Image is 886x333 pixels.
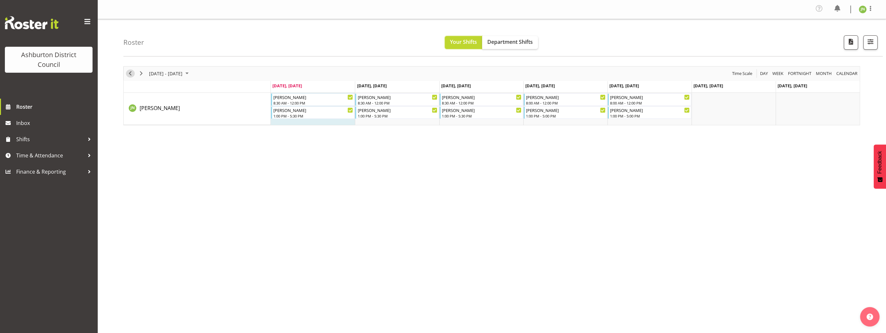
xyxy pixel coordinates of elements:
div: Jonathan Nixon"s event - Jonathan Nixon Begin From Wednesday, September 10, 2025 at 1:00:00 PM GM... [440,106,523,119]
button: Timeline Month [815,69,833,78]
img: help-xxl-2.png [867,314,873,320]
div: [PERSON_NAME] [442,94,521,100]
button: Month [835,69,859,78]
div: Timeline Week of September 8, 2025 [123,66,860,125]
span: calendar [836,69,858,78]
button: Download a PDF of the roster according to the set date range. [844,35,858,50]
span: Shifts [16,134,84,144]
span: [DATE] - [DATE] [148,69,183,78]
span: Feedback [877,151,883,174]
button: Fortnight [787,69,813,78]
div: 1:00 PM - 5:30 PM [273,113,353,118]
a: [PERSON_NAME] [140,104,180,112]
span: [DATE], [DATE] [357,83,386,89]
button: Next [137,69,146,78]
div: 1:00 PM - 5:00 PM [526,113,605,118]
span: [PERSON_NAME] [140,105,180,112]
span: [DATE], [DATE] [609,83,639,89]
button: Feedback - Show survey [874,144,886,189]
span: Month [815,69,832,78]
button: Department Shifts [482,36,538,49]
div: Jonathan Nixon"s event - Jonathan Nixon Begin From Tuesday, September 9, 2025 at 8:30:00 AM GMT+1... [355,93,439,106]
img: jonathan-nixon10004.jpg [859,6,867,13]
div: 8:30 AM - 12:00 PM [357,100,437,105]
button: Timeline Week [771,69,785,78]
span: Finance & Reporting [16,167,84,177]
div: Jonathan Nixon"s event - Jonathan Nixon Begin From Monday, September 8, 2025 at 1:00:00 PM GMT+12... [271,106,355,119]
div: Jonathan Nixon"s event - Jonathan Nixon Begin From Monday, September 8, 2025 at 8:30:00 AM GMT+12... [271,93,355,106]
div: [PERSON_NAME] [610,107,690,113]
span: Week [772,69,784,78]
span: Department Shifts [487,38,533,45]
div: 1:00 PM - 5:00 PM [610,113,690,118]
div: [PERSON_NAME] [273,94,353,100]
div: 8:00 AM - 12:00 PM [610,100,690,105]
div: [PERSON_NAME] [442,107,521,113]
div: Jonathan Nixon"s event - Jonathan Nixon Begin From Thursday, September 11, 2025 at 1:00:00 PM GMT... [524,106,607,119]
div: [PERSON_NAME] [526,107,605,113]
div: [PERSON_NAME] [357,107,437,113]
div: 8:30 AM - 12:00 PM [273,100,353,105]
div: [PERSON_NAME] [273,107,353,113]
button: Timeline Day [759,69,769,78]
span: [DATE], [DATE] [778,83,807,89]
table: Timeline Week of September 8, 2025 [271,93,860,125]
div: Jonathan Nixon"s event - Jonathan Nixon Begin From Thursday, September 11, 2025 at 8:00:00 AM GMT... [524,93,607,106]
div: Jonathan Nixon"s event - Jonathan Nixon Begin From Friday, September 12, 2025 at 8:00:00 AM GMT+1... [608,93,691,106]
span: [DATE], [DATE] [272,83,302,89]
h4: Roster [123,39,144,46]
div: 1:00 PM - 5:30 PM [442,113,521,118]
button: Filter Shifts [863,35,878,50]
span: Fortnight [787,69,812,78]
div: Ashburton District Council [11,50,86,69]
button: September 08 - 14, 2025 [148,69,192,78]
div: 8:30 AM - 12:00 PM [442,100,521,105]
div: 1:00 PM - 5:30 PM [357,113,437,118]
div: [PERSON_NAME] [610,94,690,100]
div: [PERSON_NAME] [357,94,437,100]
button: Your Shifts [445,36,482,49]
button: Previous [126,69,135,78]
div: Jonathan Nixon"s event - Jonathan Nixon Begin From Tuesday, September 9, 2025 at 1:00:00 PM GMT+1... [355,106,439,119]
div: Jonathan Nixon"s event - Jonathan Nixon Begin From Friday, September 12, 2025 at 1:00:00 PM GMT+1... [608,106,691,119]
img: Rosterit website logo [5,16,58,29]
span: Inbox [16,118,94,128]
td: Jonathan Nixon resource [124,93,271,125]
span: [DATE], [DATE] [441,83,471,89]
button: Time Scale [731,69,754,78]
span: Day [759,69,768,78]
span: Time & Attendance [16,151,84,160]
div: Next [136,67,147,80]
span: [DATE], [DATE] [525,83,555,89]
div: [PERSON_NAME] [526,94,605,100]
div: Jonathan Nixon"s event - Jonathan Nixon Begin From Wednesday, September 10, 2025 at 8:30:00 AM GM... [440,93,523,106]
div: 8:00 AM - 12:00 PM [526,100,605,105]
div: Previous [125,67,136,80]
span: Roster [16,102,94,112]
span: Your Shifts [450,38,477,45]
span: [DATE], [DATE] [693,83,723,89]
